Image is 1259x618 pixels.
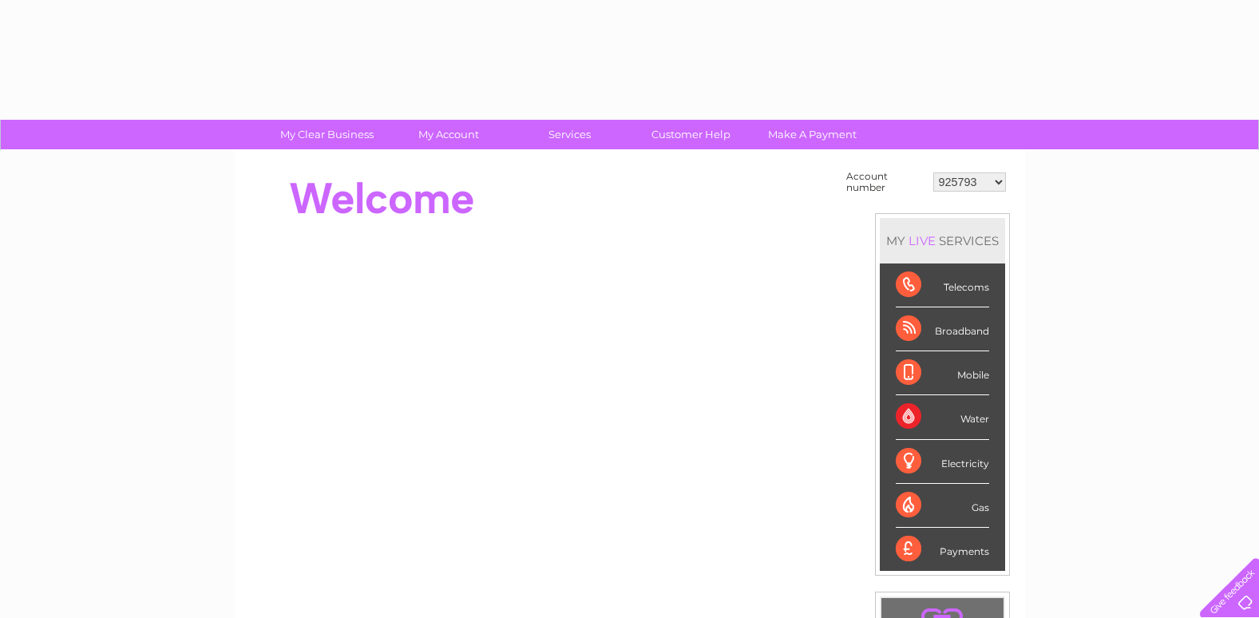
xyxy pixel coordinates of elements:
div: MY SERVICES [880,218,1005,263]
a: My Account [382,120,514,149]
div: LIVE [905,233,939,248]
a: Customer Help [625,120,757,149]
div: Telecoms [896,263,989,307]
div: Gas [896,484,989,528]
a: Make A Payment [746,120,878,149]
div: Broadband [896,307,989,351]
div: Electricity [896,440,989,484]
div: Payments [896,528,989,571]
a: My Clear Business [261,120,393,149]
div: Mobile [896,351,989,395]
div: Water [896,395,989,439]
td: Account number [842,167,929,197]
a: Services [504,120,635,149]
